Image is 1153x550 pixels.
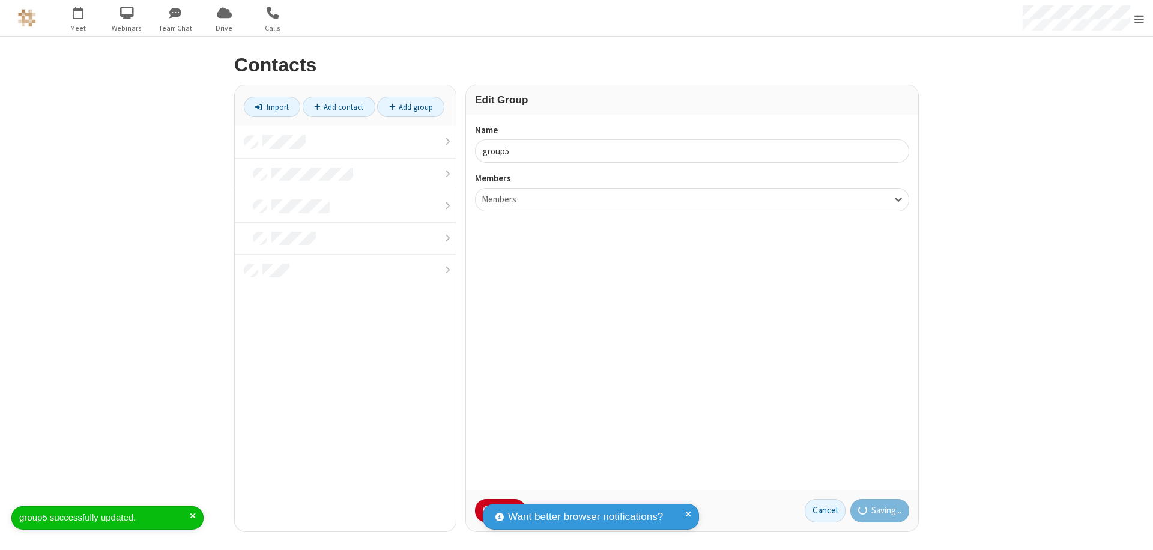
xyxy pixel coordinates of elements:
label: Name [475,124,909,137]
h2: Contacts [234,55,919,76]
span: Drive [202,23,247,34]
a: Import [244,97,300,117]
h3: Edit Group [475,94,909,106]
a: Add group [377,97,444,117]
div: group5 successfully updated. [19,511,190,525]
button: Saving... [850,499,910,523]
span: Team Chat [153,23,198,34]
input: Name [475,139,909,163]
span: Want better browser notifications? [508,509,663,525]
label: Members [475,172,909,186]
button: Delete [475,499,526,523]
span: Saving... [871,504,901,518]
img: QA Selenium DO NOT DELETE OR CHANGE [18,9,36,27]
span: Calls [250,23,295,34]
span: Meet [56,23,101,34]
a: Cancel [805,499,846,523]
span: Webinars [104,23,150,34]
a: Add contact [303,97,375,117]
